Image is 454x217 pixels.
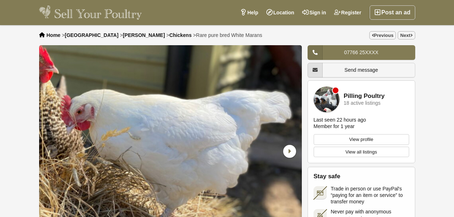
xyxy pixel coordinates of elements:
[43,142,61,161] div: Previous slide
[123,32,165,38] a: [PERSON_NAME]
[344,93,385,100] a: Pilling Poultry
[314,134,409,145] a: View profile
[345,67,378,73] span: Send message
[314,117,366,123] div: Last seen 22 hours ago
[120,32,165,38] li: >
[65,32,118,38] a: [GEOGRAPHIC_DATA]
[236,5,262,20] a: Help
[369,31,396,39] a: Previous
[370,5,415,20] a: Post an ad
[280,142,298,161] div: Next slide
[169,32,192,38] a: Chickens
[314,147,409,157] a: View all listings
[262,5,298,20] a: Location
[344,49,379,55] span: 07766 25XXXX
[47,32,61,38] a: Home
[314,123,355,129] div: Member for 1 year
[398,31,415,39] a: Next
[314,86,340,112] img: Pilling Poultry
[331,185,409,205] span: Trade in person or use PayPal's “paying for an item or service” to transfer money
[167,32,192,38] li: >
[62,32,118,38] li: >
[308,63,415,77] a: Send message
[39,5,142,20] img: Sell Your Poultry
[308,45,415,60] a: 07766 25XXXX
[196,32,262,38] span: Rare pure bred White Marans
[314,173,409,180] h2: Stay safe
[330,5,365,20] a: Register
[333,88,338,93] div: Member is offline
[298,5,330,20] a: Sign in
[344,100,381,106] div: 18 active listings
[193,32,262,38] li: >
